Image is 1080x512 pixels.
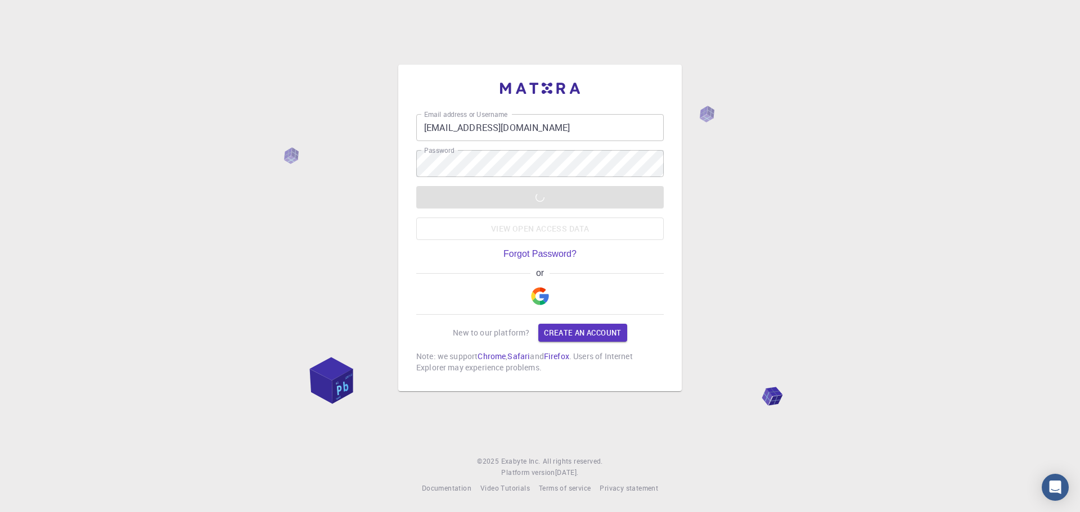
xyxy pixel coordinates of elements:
span: Platform version [501,467,555,478]
a: Chrome [478,351,506,361]
span: © 2025 [477,456,501,467]
a: Firefox [544,351,569,361]
a: Exabyte Inc. [501,456,541,467]
span: Terms of service [539,483,591,492]
a: Documentation [422,483,471,494]
span: [DATE] . [555,468,579,477]
a: Privacy statement [600,483,658,494]
span: Documentation [422,483,471,492]
a: Video Tutorials [480,483,530,494]
label: Email address or Username [424,110,507,119]
a: Safari [507,351,530,361]
label: Password [424,146,454,155]
img: Google [531,287,549,305]
a: [DATE]. [555,467,579,478]
span: Privacy statement [600,483,658,492]
a: Forgot Password? [503,249,577,259]
a: Terms of service [539,483,591,494]
span: All rights reserved. [543,456,603,467]
span: or [530,268,549,278]
span: Exabyte Inc. [501,456,541,465]
a: Create an account [538,324,627,342]
span: Video Tutorials [480,483,530,492]
div: Open Intercom Messenger [1042,474,1069,501]
p: Note: we support , and . Users of Internet Explorer may experience problems. [416,351,664,373]
p: New to our platform? [453,327,529,338]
